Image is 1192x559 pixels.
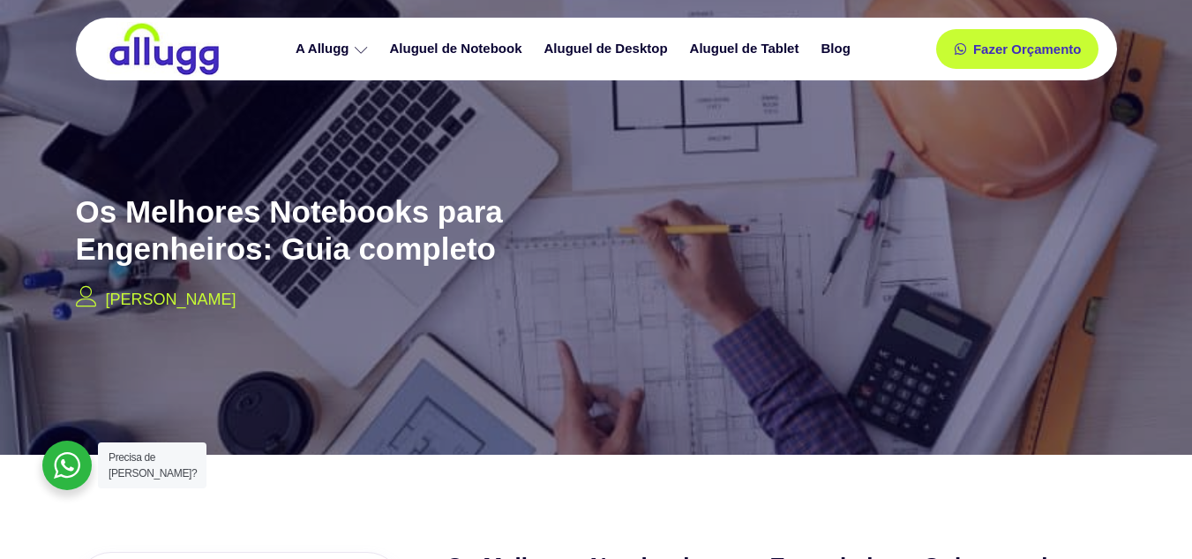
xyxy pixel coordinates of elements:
[107,22,221,76] img: locação de TI é Allugg
[109,451,197,480] span: Precisa de [PERSON_NAME]?
[381,34,536,64] a: Aluguel de Notebook
[973,42,1082,56] span: Fazer Orçamento
[106,288,236,312] p: [PERSON_NAME]
[287,34,381,64] a: A Allugg
[812,34,863,64] a: Blog
[1104,474,1192,559] iframe: Chat Widget
[681,34,813,64] a: Aluguel de Tablet
[936,29,1099,69] a: Fazer Orçamento
[76,193,641,268] h2: Os Melhores Notebooks para Engenheiros: Guia completo
[536,34,681,64] a: Aluguel de Desktop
